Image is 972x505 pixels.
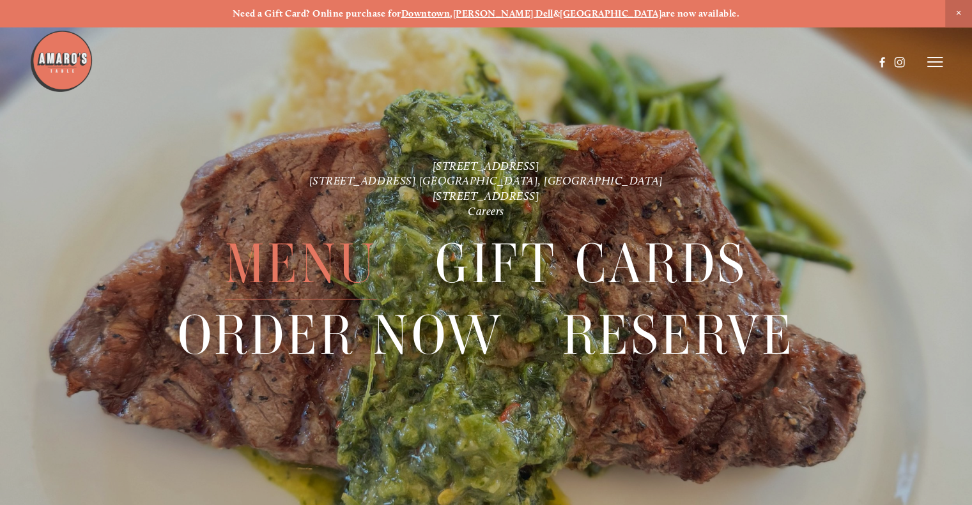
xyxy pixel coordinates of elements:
strong: are now available. [661,8,739,19]
a: [STREET_ADDRESS] [433,158,540,172]
strong: , [450,8,452,19]
span: Menu [225,229,377,299]
a: Careers [468,204,504,218]
img: Amaro's Table [29,29,93,93]
a: Gift Cards [435,229,747,299]
a: [GEOGRAPHIC_DATA] [560,8,661,19]
a: [PERSON_NAME] Dell [453,8,553,19]
a: [STREET_ADDRESS] [433,189,540,203]
a: Order Now [178,300,504,370]
a: Reserve [562,300,794,370]
span: Gift Cards [435,229,747,299]
a: Menu [225,229,377,299]
a: Downtown [401,8,451,19]
strong: & [553,8,560,19]
a: [STREET_ADDRESS] [GEOGRAPHIC_DATA], [GEOGRAPHIC_DATA] [309,174,663,188]
strong: Need a Gift Card? Online purchase for [233,8,401,19]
